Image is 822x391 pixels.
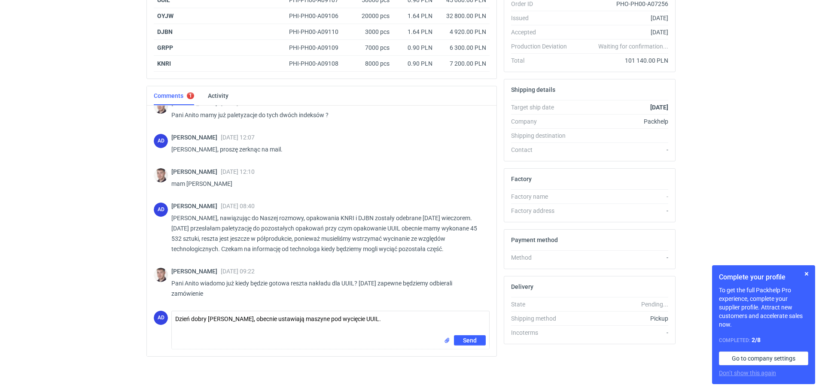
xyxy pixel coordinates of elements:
div: Packhelp [574,117,668,126]
div: 1 [189,93,192,99]
span: Send [463,337,477,343]
figcaption: AD [154,311,168,325]
div: Target ship date [511,103,574,112]
div: PHI-PH00-A09106 [289,12,347,20]
div: Production Deviation [511,42,574,51]
div: Incoterms [511,328,574,337]
figcaption: AD [154,134,168,148]
span: [DATE] 09:22 [221,268,255,275]
span: [PERSON_NAME] [171,203,221,209]
strong: [DATE] [650,104,668,111]
div: Pickup [574,314,668,323]
div: PHI-PH00-A09108 [289,59,347,68]
p: [PERSON_NAME], nawiązując do Naszej rozmowy, opakowania KNRI i DJBN zostały odebrane [DATE] wiecz... [171,213,483,254]
div: Anita Dolczewska [154,134,168,148]
img: Maciej Sikora [154,100,168,114]
img: Maciej Sikora [154,168,168,182]
div: Factory name [511,192,574,201]
div: Method [511,253,574,262]
div: 0.90 PLN [396,59,432,68]
p: mam [PERSON_NAME] [171,179,483,189]
strong: 2 / 8 [752,336,761,343]
div: State [511,300,574,309]
h1: Complete your profile [719,272,808,282]
span: [DATE] 12:07 [221,134,255,141]
span: [PERSON_NAME] [171,168,221,175]
textarea: Dzień dobry [PERSON_NAME], obecnie ustawiają maszyne pod wycięcie UUIL. [172,311,489,335]
div: - [574,145,668,154]
div: 6 300.00 PLN [439,43,486,52]
span: [PERSON_NAME] [171,134,221,141]
img: Maciej Sikora [154,268,168,282]
strong: GRPP [157,44,173,51]
div: Shipping destination [511,131,574,140]
em: Pending... [641,301,668,308]
div: Company [511,117,574,126]
a: Comments1 [154,86,194,105]
div: - [574,206,668,215]
button: Skip for now [801,269,812,279]
div: Contact [511,145,574,154]
span: [DATE] 12:10 [221,168,255,175]
div: 3000 pcs [350,24,393,40]
div: Completed: [719,336,808,345]
span: [DATE] 08:40 [221,203,255,209]
div: Accepted [511,28,574,36]
button: Send [454,335,486,346]
h2: Factory [511,176,532,182]
p: [PERSON_NAME], proszę zerknąc na mail. [171,144,483,155]
div: 4 920.00 PLN [439,27,486,36]
strong: DJBN [157,28,173,35]
div: Anita Dolczewska [154,311,168,325]
strong: OYJW [157,12,174,19]
a: Go to company settings [719,352,808,365]
figcaption: AD [154,203,168,217]
button: Don’t show this again [719,369,776,377]
div: 1.64 PLN [396,12,432,20]
em: Waiting for confirmation... [598,42,668,51]
div: 101 140.00 PLN [574,56,668,65]
strong: KNRI [157,60,171,67]
div: [DATE] [574,28,668,36]
div: [DATE] [574,14,668,22]
p: Pani Anito wiadomo już kiedy będzie gotowa reszta nakładu dla UUIL? [DATE] zapewne będziemy odbie... [171,278,483,299]
div: Factory address [511,206,574,215]
div: - [574,328,668,337]
p: Pani Anito mamy już paletyzacje do tych dwóch indeksów ? [171,110,483,120]
div: Shipping method [511,314,574,323]
div: 0.90 PLN [396,43,432,52]
div: Total [511,56,574,65]
div: PHI-PH00-A09110 [289,27,347,36]
div: 1.64 PLN [396,27,432,36]
div: 32 800.00 PLN [439,12,486,20]
div: - [574,253,668,262]
h2: Delivery [511,283,533,290]
div: 8000 pcs [350,56,393,72]
span: [PERSON_NAME] [171,268,221,275]
h2: Shipping details [511,86,555,93]
div: 7 200.00 PLN [439,59,486,68]
div: 7000 pcs [350,40,393,56]
a: Activity [208,86,228,105]
div: 20000 pcs [350,8,393,24]
div: PHI-PH00-A09109 [289,43,347,52]
h2: Payment method [511,236,558,243]
div: Issued [511,14,574,22]
p: To get the full Packhelp Pro experience, complete your supplier profile. Attract new customers an... [719,286,808,329]
div: - [574,192,668,201]
div: Anita Dolczewska [154,203,168,217]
